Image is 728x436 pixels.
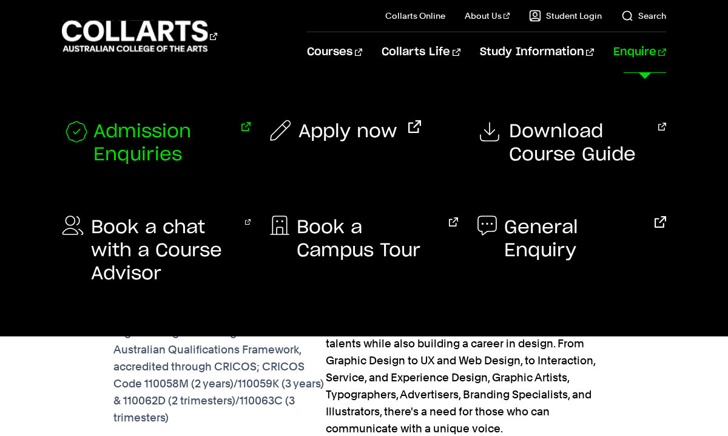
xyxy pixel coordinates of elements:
a: Search [621,10,666,22]
a: Book a chat with a Course Advisor [62,216,251,285]
span: Admission Enquiries [93,120,231,166]
span: General Enquiry [504,216,643,262]
span: Book a chat with a Course Advisor [91,216,234,285]
a: Collarts Life [382,32,460,72]
a: Collarts Online [385,10,445,22]
p: The Bachelor and Diploma of Graphic & Digital Design are recognised under the Australian Qualific... [113,307,326,426]
a: Study Information [480,32,594,72]
span: Apply now [298,120,397,143]
a: Courses [307,32,362,72]
a: About Us [465,10,510,22]
a: Apply now [270,120,421,143]
a: Download Course Guide [477,120,666,166]
a: Admission Enquiries [62,120,251,166]
span: Book a Campus Tour [297,216,438,262]
a: General Enquiry [477,216,666,262]
span: Download Course Guide [509,120,647,166]
a: Student Login [529,10,602,22]
a: Enquire [613,32,666,72]
div: Go to homepage [62,19,217,53]
a: Book a Campus Tour [270,216,459,262]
